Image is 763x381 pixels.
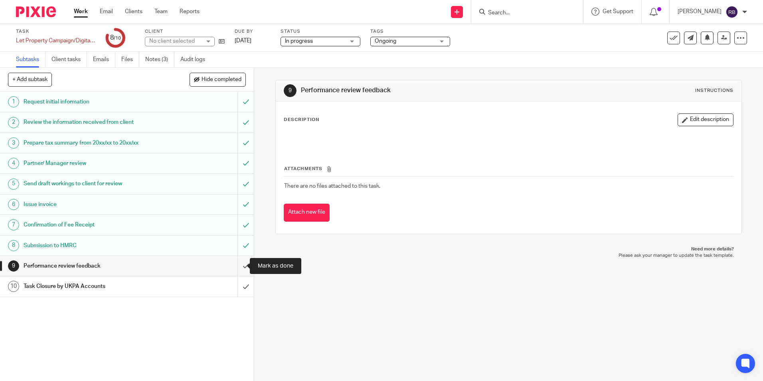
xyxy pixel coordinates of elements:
[301,86,526,95] h1: Performance review feedback
[284,117,319,123] p: Description
[145,52,174,67] a: Notes (3)
[154,8,168,16] a: Team
[235,38,251,44] span: [DATE]
[8,73,52,86] button: + Add subtask
[8,137,19,149] div: 3
[281,28,360,35] label: Status
[24,96,161,108] h1: Request initial information
[285,38,313,44] span: In progress
[283,252,733,259] p: Please ask your manager to update the task template.
[100,8,113,16] a: Email
[180,8,200,16] a: Reports
[190,73,246,86] button: Hide completed
[24,260,161,272] h1: Performance review feedback
[121,52,139,67] a: Files
[8,179,19,190] div: 5
[375,38,396,44] span: Ongoing
[24,178,161,190] h1: Send draft workings to client for review
[8,117,19,128] div: 2
[8,158,19,169] div: 4
[8,199,19,210] div: 6
[235,28,271,35] label: Due by
[16,37,96,45] div: Let Property Campaign/Digital Tax Disclosure
[16,52,45,67] a: Subtasks
[603,9,633,14] span: Get Support
[8,281,19,292] div: 10
[114,36,121,40] small: /10
[24,137,161,149] h1: Prepare tax summary from 20xx/xx to 20xx/xx
[284,167,322,171] span: Attachments
[8,96,19,107] div: 1
[110,33,121,42] div: 8
[24,116,161,128] h1: Review the information received from client
[725,6,738,18] img: svg%3E
[149,37,201,45] div: No client selected
[24,280,161,292] h1: Task Closure by UKPA Accounts
[16,6,56,17] img: Pixie
[202,77,241,83] span: Hide completed
[24,198,161,210] h1: Issue invoice
[145,28,225,35] label: Client
[24,219,161,231] h1: Confirmation of Fee Receipt
[51,52,87,67] a: Client tasks
[370,28,450,35] label: Tags
[125,8,142,16] a: Clients
[284,204,330,222] button: Attach new file
[8,219,19,230] div: 7
[8,260,19,272] div: 9
[8,240,19,251] div: 8
[678,8,721,16] p: [PERSON_NAME]
[695,87,733,94] div: Instructions
[284,84,297,97] div: 9
[180,52,211,67] a: Audit logs
[24,157,161,169] h1: Partner/ Manager review
[16,28,96,35] label: Task
[284,183,380,189] span: There are no files attached to this task.
[74,8,88,16] a: Work
[24,240,161,252] h1: Submission to HMRC
[678,113,733,126] button: Edit description
[283,246,733,252] p: Need more details?
[487,10,559,17] input: Search
[93,52,115,67] a: Emails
